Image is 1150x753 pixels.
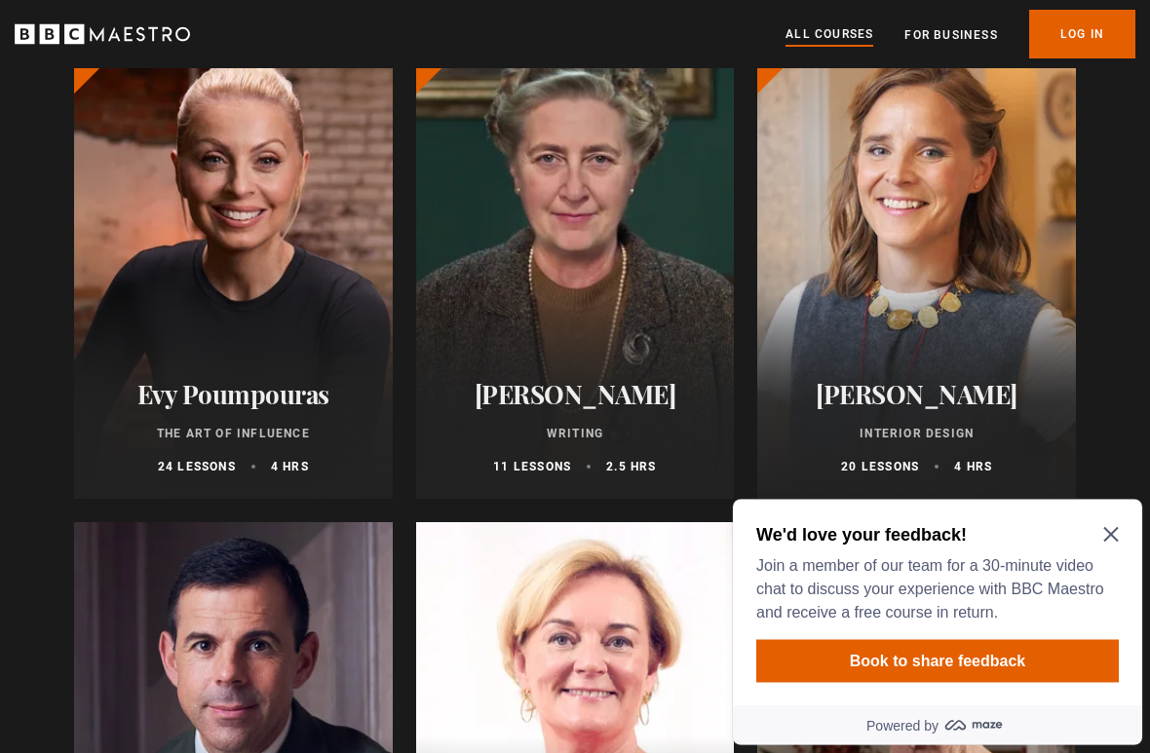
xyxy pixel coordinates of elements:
[74,32,393,500] a: Evy Poumpouras The Art of Influence 24 lessons 4 hrs New
[15,19,190,49] svg: BBC Maestro
[271,459,309,476] p: 4 hrs
[841,459,919,476] p: 20 lessons
[606,459,656,476] p: 2.5 hrs
[416,32,735,500] a: [PERSON_NAME] Writing 11 lessons 2.5 hrs New
[786,24,873,46] a: All Courses
[31,62,386,132] p: Join a member of our team for a 30-minute video chat to discuss your experience with BBC Maestro ...
[786,10,1135,58] nav: Primary
[757,32,1076,500] a: [PERSON_NAME] Interior Design 20 lessons 4 hrs New
[158,459,236,476] p: 24 lessons
[781,380,1053,410] h2: [PERSON_NAME]
[440,380,711,410] h2: [PERSON_NAME]
[1029,10,1135,58] a: Log In
[8,8,417,253] div: Optional study invitation
[31,148,394,191] button: Book to share feedback
[31,31,386,55] h2: We'd love your feedback!
[781,426,1053,443] p: Interior Design
[440,426,711,443] p: Writing
[8,214,417,253] a: Powered by maze
[904,25,997,45] a: For business
[97,380,369,410] h2: Evy Poumpouras
[954,459,992,476] p: 4 hrs
[378,35,394,51] button: Close Maze Prompt
[97,426,369,443] p: The Art of Influence
[493,459,571,476] p: 11 lessons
